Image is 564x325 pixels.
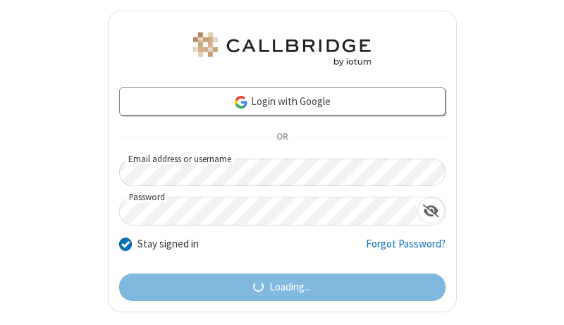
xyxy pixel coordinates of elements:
button: Loading... [119,274,446,302]
input: Email address or username [119,159,446,186]
a: Login with Google [119,87,446,116]
span: Loading... [269,279,311,295]
img: Astra [190,32,374,66]
span: OR [271,128,293,147]
iframe: Chat [529,288,553,315]
div: Show password [417,197,445,223]
input: Password [120,197,417,225]
a: Forgot Password? [366,236,446,263]
img: google-icon.png [233,94,249,110]
label: Stay signed in [137,236,199,252]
